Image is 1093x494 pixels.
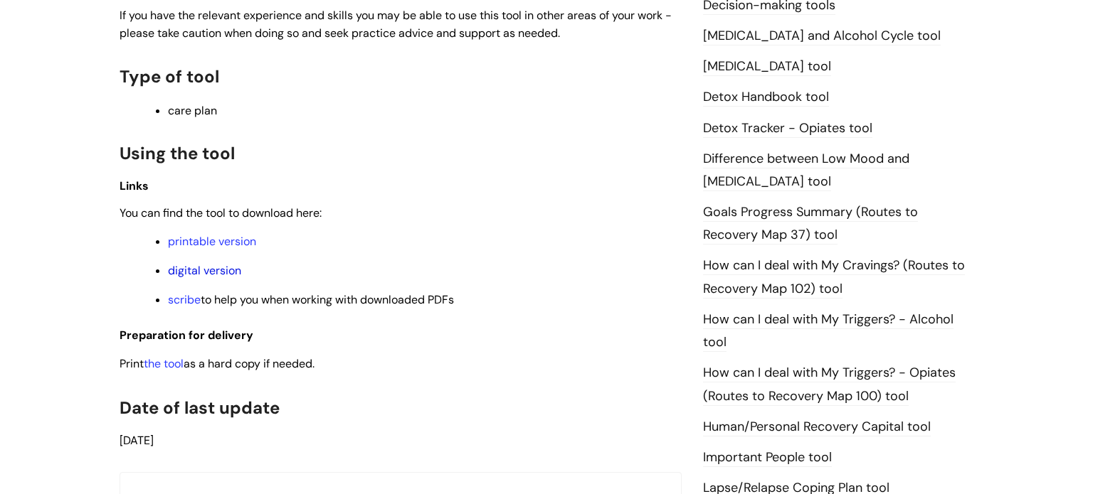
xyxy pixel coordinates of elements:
a: Detox Handbook tool [703,88,829,107]
span: If you have the relevant experience and skills you may be able to use this tool in other areas of... [120,8,672,41]
a: Human/Personal Recovery Capital tool [703,418,931,436]
span: You can find the tool to download here: [120,205,322,220]
a: [MEDICAL_DATA] and Alcohol Cycle tool [703,27,941,45]
a: How can I deal with My Triggers? - Opiates (Routes to Recovery Map 100) tool [703,364,956,405]
span: care plan [168,103,217,118]
a: printable version [168,234,256,249]
a: [MEDICAL_DATA] tool [703,58,831,76]
a: Difference between Low Mood and [MEDICAL_DATA] tool [703,150,909,191]
span: Type of tool [120,65,219,87]
span: Date of last update [120,397,280,419]
a: Detox Tracker - Opiates tool [703,119,872,138]
a: scribe [168,292,201,307]
span: [DATE] [120,433,154,448]
a: digital version [168,263,241,278]
a: the tool [144,356,184,371]
span: Using the tool [120,142,235,164]
span: Preparation for delivery [120,328,253,343]
span: Links [120,178,149,193]
a: How can I deal with My Triggers? - Alcohol tool [703,311,954,352]
a: How can I deal with My Cravings? (Routes to Recovery Map 102) tool [703,257,965,298]
span: to help you when working with downloaded PDFs [168,292,454,307]
span: Print as a hard copy if needed. [120,356,315,371]
a: Important People tool [703,449,832,467]
a: Goals Progress Summary (Routes to Recovery Map 37) tool [703,203,918,245]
